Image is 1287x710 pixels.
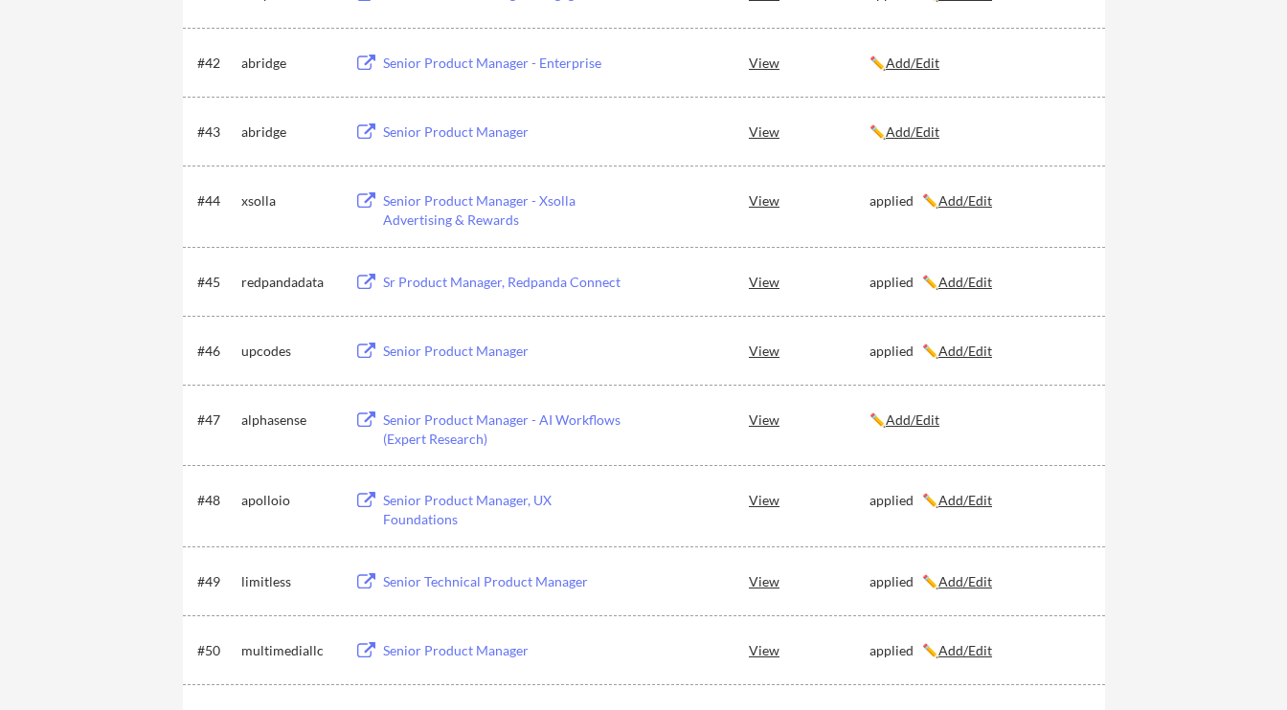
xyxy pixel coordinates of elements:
[749,183,869,217] div: View
[869,572,1088,591] div: applied ✏️
[241,491,337,510] div: apolloio
[938,642,992,658] u: Add/Edit
[869,641,1088,660] div: applied ✏️
[241,273,337,292] div: redpandadata
[383,54,621,73] div: Senior Product Manager - Enterprise
[869,122,1088,142] div: ✏️
[241,641,337,660] div: multimediallc
[886,123,939,140] u: Add/Edit
[749,564,869,598] div: View
[241,54,337,73] div: abridge
[383,122,621,142] div: Senior Product Manager
[869,342,1088,361] div: applied ✏️
[749,114,869,148] div: View
[241,191,337,211] div: xsolla
[749,45,869,79] div: View
[938,573,992,589] u: Add/Edit
[241,122,337,142] div: abridge
[241,572,337,591] div: limitless
[197,191,235,211] div: #44
[197,491,235,510] div: #48
[938,274,992,290] u: Add/Edit
[383,491,621,528] div: Senior Product Manager, UX Foundations
[383,572,621,591] div: Senior Technical Product Manager
[197,122,235,142] div: #43
[197,410,235,430] div: #47
[383,191,621,229] div: Senior Product Manager - Xsolla Advertising & Rewards
[383,410,621,448] div: Senior Product Manager - AI Workflows (Expert Research)
[749,632,869,667] div: View
[383,641,621,660] div: Senior Product Manager
[383,342,621,361] div: Senior Product Manager
[886,411,939,428] u: Add/Edit
[749,333,869,367] div: View
[241,410,337,430] div: alphasense
[197,54,235,73] div: #42
[383,273,621,292] div: Sr Product Manager, Redpanda Connect
[197,273,235,292] div: #45
[938,192,992,209] u: Add/Edit
[869,191,1088,211] div: applied ✏️
[241,342,337,361] div: upcodes
[197,342,235,361] div: #46
[869,410,1088,430] div: ✏️
[869,273,1088,292] div: applied ✏️
[749,264,869,299] div: View
[749,482,869,517] div: View
[197,572,235,591] div: #49
[938,492,992,508] u: Add/Edit
[869,491,1088,510] div: applied ✏️
[938,343,992,359] u: Add/Edit
[197,641,235,660] div: #50
[749,402,869,436] div: View
[869,54,1088,73] div: ✏️
[886,55,939,71] u: Add/Edit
